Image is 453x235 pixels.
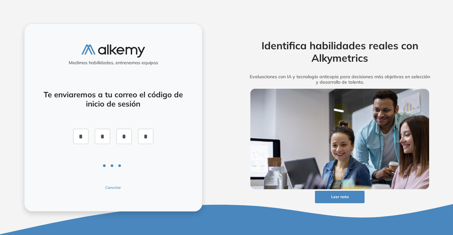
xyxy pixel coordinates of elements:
h5: Evaluaciones con IA y tecnología anticopia para decisiones más objetivas en selección y desarroll... [240,74,439,85]
button: Cancelar [74,185,152,190]
img: logo-alkemy [81,45,145,58]
img: img-more-info [250,89,429,189]
h5: Medimos habilidades, entrenamos equipos [27,60,199,66]
h2: Identifica habilidades reales con Alkymetrics [240,39,439,64]
h4: Te enviaremos a tu correo el código de inicio de sesión [41,90,185,108]
button: Leer nota [315,191,365,203]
